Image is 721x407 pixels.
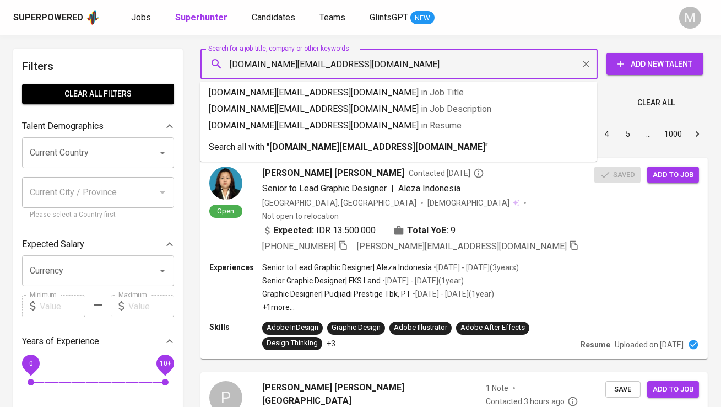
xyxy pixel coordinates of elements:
[175,11,230,25] a: Superhunter
[267,338,318,349] div: Design Thinking
[13,12,83,24] div: Superpowered
[473,168,484,179] svg: By Batam recruiter
[486,383,508,394] span: 1 Note
[262,288,411,299] p: Graphic Designer | Pudjiadi Prestige Tbk, PT
[409,168,484,179] span: Contacted [DATE]
[427,197,511,208] span: [DEMOGRAPHIC_DATA]
[615,339,684,350] p: Uploaded on [DATE]
[410,13,435,24] span: NEW
[159,360,171,367] span: 10+
[209,103,588,116] p: [DOMAIN_NAME][EMAIL_ADDRESS][DOMAIN_NAME]
[689,125,706,143] button: Go to next page
[598,125,616,143] button: Go to page 4
[262,167,404,180] span: [PERSON_NAME] [PERSON_NAME]
[209,119,588,132] p: [DOMAIN_NAME][EMAIL_ADDRESS][DOMAIN_NAME]
[370,12,408,23] span: GlintsGPT
[22,335,99,348] p: Years of Experience
[647,381,699,398] button: Add to job
[319,12,345,23] span: Teams
[327,338,335,349] p: +3
[13,9,100,26] a: Superpoweredapp logo
[209,322,262,333] p: Skills
[22,84,174,104] button: Clear All filters
[486,396,578,407] span: Contacted 3 hours ago
[22,57,174,75] h6: Filters
[262,262,432,273] p: Senior to Lead Graphic Designer | Aleza Indonesia
[22,115,174,137] div: Talent Demographics
[262,302,519,313] p: +1 more ...
[128,295,174,317] input: Value
[262,275,381,286] p: Senior Graphic Designer | FKS Land
[22,233,174,255] div: Expected Salary
[31,87,165,101] span: Clear All filters
[432,262,519,273] p: • [DATE] - [DATE] ( 3 years )
[155,145,170,160] button: Open
[381,275,464,286] p: • [DATE] - [DATE] ( 1 year )
[581,339,610,350] p: Resume
[262,241,336,251] span: [PHONE_NUMBER]
[411,288,494,299] p: • [DATE] - [DATE] ( 1 year )
[653,383,693,396] span: Add to job
[262,197,416,208] div: [GEOGRAPHIC_DATA], [GEOGRAPHIC_DATA]
[209,167,242,200] img: 0d08a102ae8dfd3de92f1243066648d2.jpg
[513,125,708,143] nav: pagination navigation
[567,396,578,407] svg: By Philippines recruiter
[175,12,227,23] b: Superhunter
[262,224,376,237] div: IDR 13.500.000
[40,295,85,317] input: Value
[85,9,100,26] img: app logo
[267,323,318,333] div: Adobe InDesign
[22,238,84,251] p: Expected Salary
[619,125,637,143] button: Go to page 5
[398,183,460,194] span: Aleza Indonesia
[605,381,641,398] button: Save
[30,210,166,221] p: Please select a Country first
[578,56,594,72] button: Clear
[29,360,32,367] span: 0
[640,128,658,140] div: …
[370,11,435,25] a: GlintsGPT NEW
[22,330,174,352] div: Years of Experience
[451,224,456,237] span: 9
[460,323,525,333] div: Adobe After Effects
[252,12,295,23] span: Candidates
[213,206,239,216] span: Open
[661,125,685,143] button: Go to page 1000
[647,167,699,184] button: Add to job
[209,86,588,99] p: [DOMAIN_NAME][EMAIL_ADDRESS][DOMAIN_NAME]
[611,383,635,396] span: Save
[269,142,485,152] b: [DOMAIN_NAME][EMAIL_ADDRESS][DOMAIN_NAME]
[252,11,297,25] a: Candidates
[319,11,348,25] a: Teams
[200,158,708,359] a: Open[PERSON_NAME] [PERSON_NAME]Contacted [DATE]Senior to Lead Graphic Designer|Aleza Indonesia[GE...
[357,241,567,251] span: [PERSON_NAME][EMAIL_ADDRESS][DOMAIN_NAME]
[209,141,588,154] p: Search all with " "
[421,120,462,131] span: in Resume
[394,323,447,333] div: Adobe Illustrator
[22,120,104,133] p: Talent Demographics
[209,262,262,273] p: Experiences
[421,87,464,98] span: in Job Title
[332,323,381,333] div: Graphic Design
[131,12,151,23] span: Jobs
[637,96,675,110] span: Clear All
[421,104,491,114] span: in Job Description
[407,224,448,237] b: Total YoE:
[391,182,394,195] span: |
[273,224,314,237] b: Expected:
[653,169,693,181] span: Add to job
[615,57,695,71] span: Add New Talent
[679,7,701,29] div: M
[262,183,387,194] span: Senior to Lead Graphic Designer
[155,263,170,279] button: Open
[633,93,679,113] button: Clear All
[606,53,703,75] button: Add New Talent
[262,211,339,222] p: Not open to relocation
[131,11,153,25] a: Jobs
